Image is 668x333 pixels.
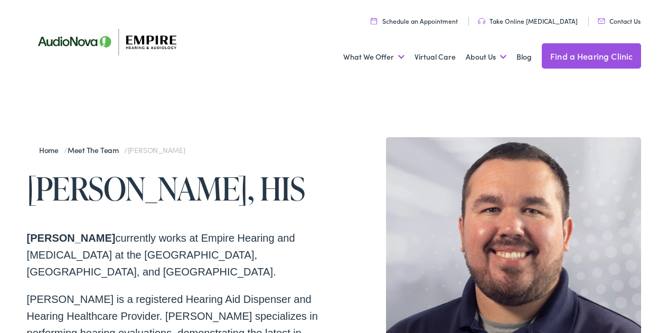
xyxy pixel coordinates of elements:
strong: [PERSON_NAME] [27,232,116,244]
a: Blog [516,37,532,77]
a: What We Offer [343,37,404,77]
span: / / [39,145,185,155]
span: [PERSON_NAME] [128,145,185,155]
a: Find a Hearing Clinic [542,43,641,69]
a: Virtual Care [415,37,456,77]
a: Schedule an Appointment [371,16,458,25]
img: utility icon [598,18,605,24]
p: currently works at Empire Hearing and [MEDICAL_DATA] at the [GEOGRAPHIC_DATA], [GEOGRAPHIC_DATA],... [27,230,334,280]
a: About Us [466,37,506,77]
a: Home [39,145,64,155]
h1: [PERSON_NAME], HIS [27,171,334,206]
a: Meet the Team [68,145,124,155]
img: utility icon [371,17,377,24]
a: Contact Us [598,16,641,25]
img: utility icon [478,18,485,24]
a: Take Online [MEDICAL_DATA] [478,16,578,25]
